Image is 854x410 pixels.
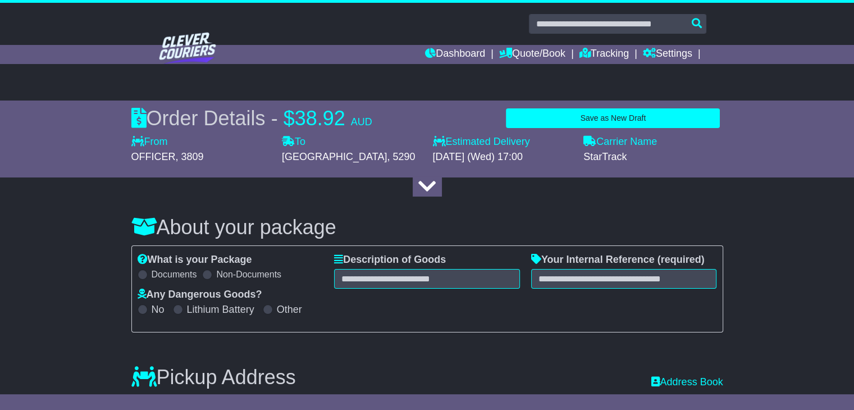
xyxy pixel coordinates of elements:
label: Documents [152,269,197,280]
label: Your Internal Reference (required) [531,254,705,266]
a: Settings [643,45,692,64]
h3: Pickup Address [131,366,296,389]
label: Any Dangerous Goods? [138,289,262,301]
span: , 5290 [387,151,415,162]
span: [GEOGRAPHIC_DATA] [282,151,387,162]
label: Lithium Battery [187,304,254,316]
label: No [152,304,165,316]
label: Description of Goods [334,254,446,266]
span: , 3809 [176,151,204,162]
h3: About your package [131,216,723,239]
label: What is your Package [138,254,252,266]
span: OFFICER [131,151,176,162]
button: Save as New Draft [506,108,720,128]
a: Dashboard [425,45,485,64]
label: Non-Documents [216,269,281,280]
label: To [282,136,305,148]
div: Order Details - [131,106,372,130]
div: StarTrack [583,151,723,163]
a: Tracking [579,45,629,64]
label: Carrier Name [583,136,657,148]
span: $ [284,107,295,130]
a: Address Book [651,376,723,389]
label: Other [277,304,302,316]
span: 38.92 [295,107,345,130]
label: From [131,136,168,148]
label: Estimated Delivery [433,136,573,148]
span: AUD [351,116,372,127]
div: [DATE] (Wed) 17:00 [433,151,573,163]
a: Quote/Book [499,45,565,64]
